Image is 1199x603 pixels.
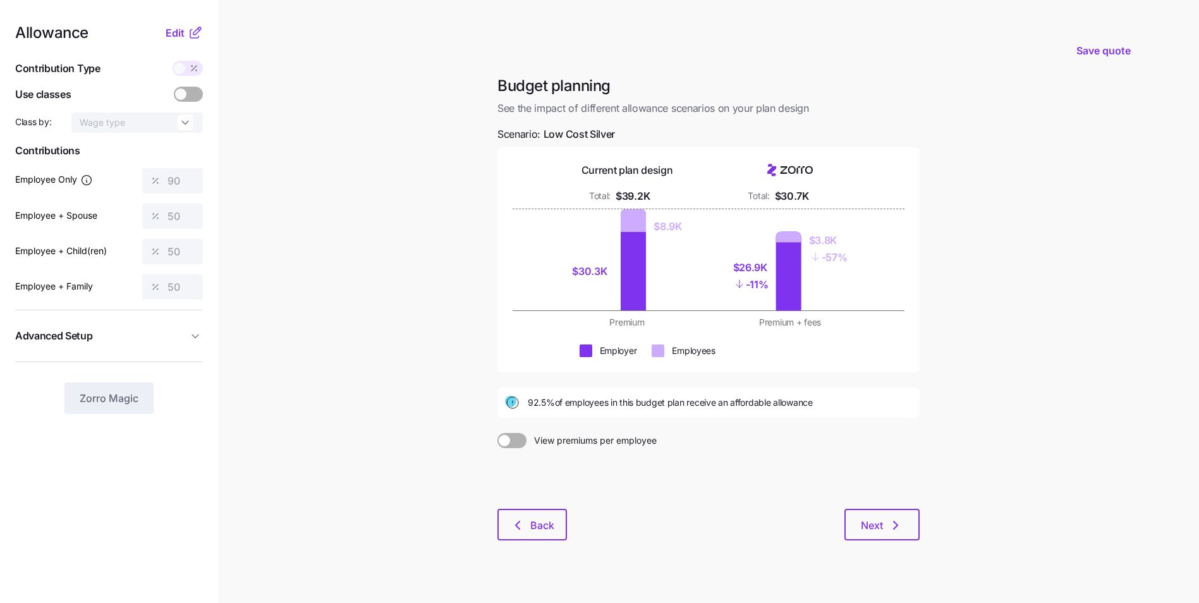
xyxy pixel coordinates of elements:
[526,433,657,448] span: View premiums per employee
[572,264,613,279] div: $30.3K
[581,162,673,178] div: Current plan design
[15,279,93,293] label: Employee + Family
[15,116,51,128] span: Class by:
[775,188,809,204] div: $30.7K
[15,328,93,344] span: Advanced Setup
[166,25,185,40] span: Edit
[600,344,637,357] div: Employer
[809,248,848,265] div: - 57%
[80,391,138,406] span: Zorro Magic
[544,126,615,142] span: Low Cost Silver
[616,188,650,204] div: $39.2K
[553,316,701,329] div: Premium
[589,190,611,202] div: Total:
[15,87,71,102] span: Use classes
[64,382,154,414] button: Zorro Magic
[861,518,883,533] span: Next
[530,518,554,533] span: Back
[1076,43,1131,58] span: Save quote
[733,276,769,293] div: - 11%
[1066,33,1141,68] button: Save quote
[166,25,188,40] button: Edit
[497,76,920,95] h1: Budget planning
[15,25,88,40] span: Allowance
[716,316,864,329] div: Premium + fees
[15,61,100,76] span: Contribution Type
[844,509,920,540] button: Next
[15,143,203,159] span: Contributions
[748,190,769,202] div: Total:
[15,244,107,258] label: Employee + Child(ren)
[497,100,920,116] span: See the impact of different allowance scenarios on your plan design
[654,219,681,234] div: $8.9K
[809,233,848,248] div: $3.8K
[733,260,769,276] div: $26.9K
[15,209,97,222] label: Employee + Spouse
[15,320,203,351] button: Advanced Setup
[497,126,615,142] span: Scenario:
[528,396,813,409] span: 92.5% of employees in this budget plan receive an affordable allowance
[497,509,567,540] button: Back
[15,173,93,186] label: Employee Only
[672,344,715,357] div: Employees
